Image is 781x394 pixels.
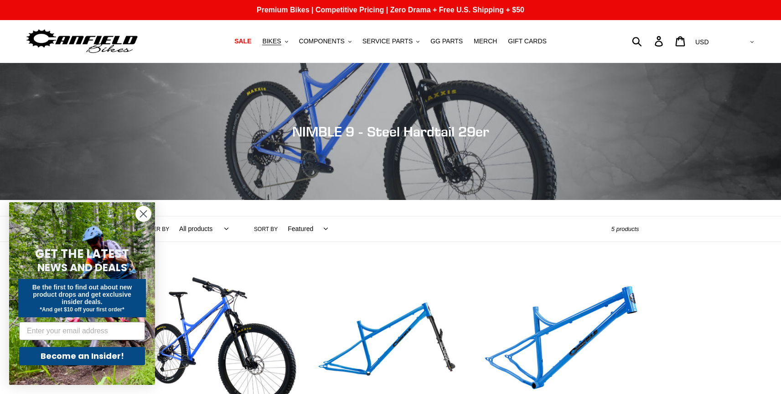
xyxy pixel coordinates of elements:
[358,35,424,47] button: SERVICE PARTS
[254,225,278,233] label: Sort by
[35,246,129,262] span: GET THE LATEST
[262,37,281,45] span: BIKES
[362,37,413,45] span: SERVICE PARTS
[503,35,551,47] a: GIFT CARDS
[32,284,132,305] span: Be the first to find out about new product drops and get exclusive insider deals.
[292,123,489,140] span: NIMBLE 9 - Steel Hardtail 29er
[25,27,139,56] img: Canfield Bikes
[430,37,463,45] span: GG PARTS
[611,226,639,232] span: 5 products
[426,35,467,47] a: GG PARTS
[637,31,660,51] input: Search
[299,37,345,45] span: COMPONENTS
[230,35,256,47] a: SALE
[508,37,547,45] span: GIFT CARDS
[19,347,145,365] button: Become an Insider!
[295,35,356,47] button: COMPONENTS
[135,206,151,222] button: Close dialog
[469,35,502,47] a: MERCH
[19,322,145,340] input: Enter your email address
[474,37,497,45] span: MERCH
[234,37,251,45] span: SALE
[40,306,124,313] span: *And get $10 off your first order*
[258,35,292,47] button: BIKES
[37,260,127,275] span: NEWS AND DEALS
